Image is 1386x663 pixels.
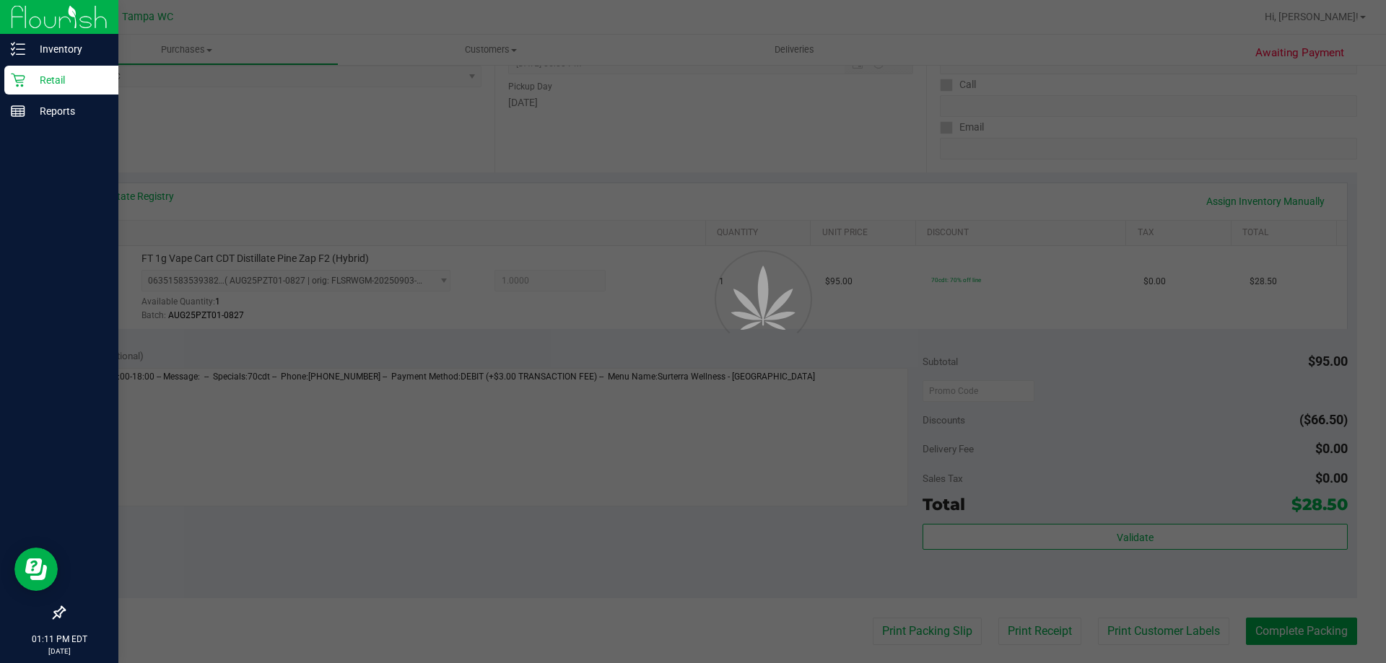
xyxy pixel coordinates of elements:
[11,42,25,56] inline-svg: Inventory
[6,646,112,657] p: [DATE]
[11,73,25,87] inline-svg: Retail
[11,104,25,118] inline-svg: Reports
[25,102,112,120] p: Reports
[25,71,112,89] p: Retail
[14,548,58,591] iframe: Resource center
[25,40,112,58] p: Inventory
[6,633,112,646] p: 01:11 PM EDT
